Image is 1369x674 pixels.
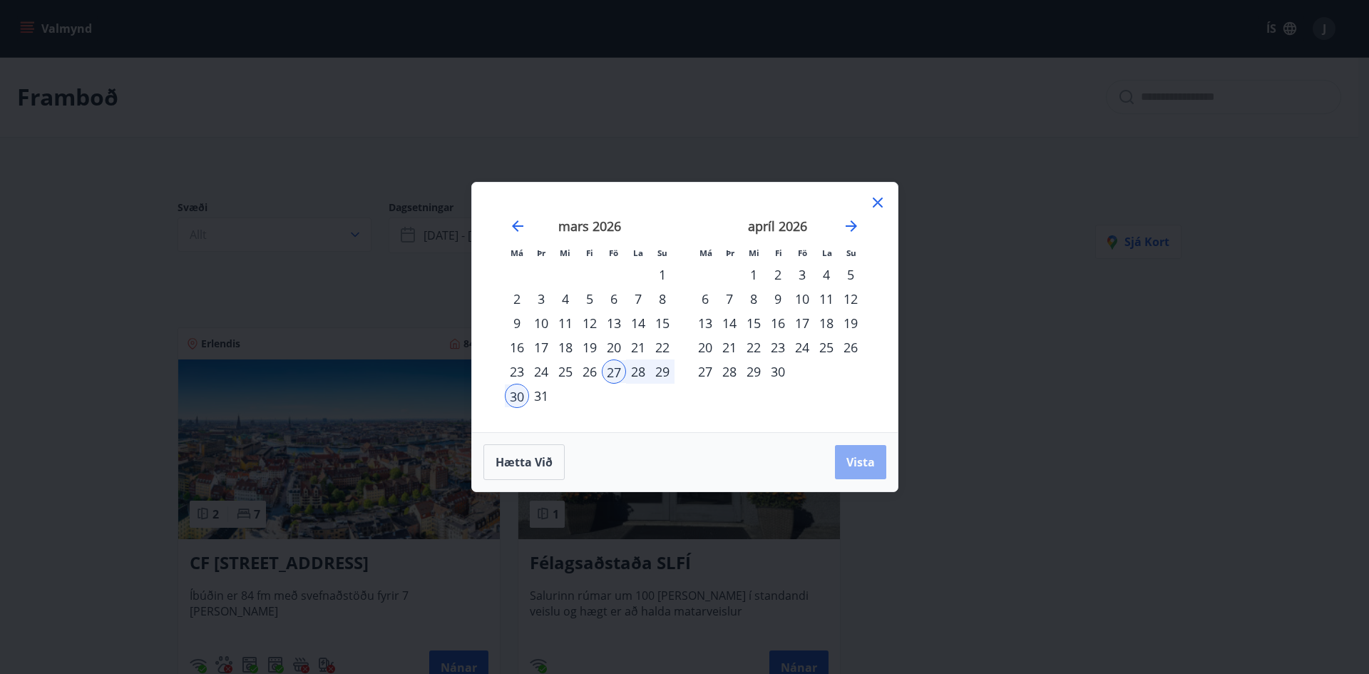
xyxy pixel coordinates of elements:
[553,335,578,359] td: Choose miðvikudagur, 18. mars 2026 as your check-in date. It’s available.
[846,247,856,258] small: Su
[626,359,650,384] td: Selected. laugardagur, 28. mars 2026
[650,311,675,335] td: Choose sunnudagur, 15. mars 2026 as your check-in date. It’s available.
[839,335,863,359] div: 26
[529,335,553,359] td: Choose þriðjudagur, 17. mars 2026 as your check-in date. It’s available.
[529,384,553,408] td: Choose þriðjudagur, 31. mars 2026 as your check-in date. It’s available.
[742,335,766,359] td: Choose miðvikudagur, 22. apríl 2026 as your check-in date. It’s available.
[626,359,650,384] div: 28
[693,287,717,311] div: 6
[511,247,523,258] small: Má
[505,359,529,384] td: Choose mánudagur, 23. mars 2026 as your check-in date. It’s available.
[578,335,602,359] td: Choose fimmtudagur, 19. mars 2026 as your check-in date. It’s available.
[742,287,766,311] td: Choose miðvikudagur, 8. apríl 2026 as your check-in date. It’s available.
[609,247,618,258] small: Fö
[766,335,790,359] div: 23
[505,287,529,311] td: Choose mánudagur, 2. mars 2026 as your check-in date. It’s available.
[553,287,578,311] div: 4
[717,287,742,311] div: 7
[775,247,782,258] small: Fi
[717,335,742,359] div: 21
[814,311,839,335] div: 18
[529,359,553,384] td: Choose þriðjudagur, 24. mars 2026 as your check-in date. It’s available.
[790,287,814,311] div: 10
[650,311,675,335] div: 15
[650,262,675,287] div: 1
[839,287,863,311] div: 12
[553,359,578,384] div: 25
[505,335,529,359] td: Choose mánudagur, 16. mars 2026 as your check-in date. It’s available.
[814,311,839,335] td: Choose laugardagur, 18. apríl 2026 as your check-in date. It’s available.
[529,359,553,384] div: 24
[693,287,717,311] td: Choose mánudagur, 6. apríl 2026 as your check-in date. It’s available.
[529,335,553,359] div: 17
[742,359,766,384] div: 29
[839,311,863,335] div: 19
[602,335,626,359] div: 20
[717,311,742,335] div: 14
[766,359,790,384] td: Choose fimmtudagur, 30. apríl 2026 as your check-in date. It’s available.
[602,287,626,311] td: Choose föstudagur, 6. mars 2026 as your check-in date. It’s available.
[766,262,790,287] td: Choose fimmtudagur, 2. apríl 2026 as your check-in date. It’s available.
[839,335,863,359] td: Choose sunnudagur, 26. apríl 2026 as your check-in date. It’s available.
[483,444,565,480] button: Hætta við
[742,311,766,335] td: Choose miðvikudagur, 15. apríl 2026 as your check-in date. It’s available.
[742,262,766,287] div: 1
[553,359,578,384] td: Choose miðvikudagur, 25. mars 2026 as your check-in date. It’s available.
[839,262,863,287] td: Choose sunnudagur, 5. apríl 2026 as your check-in date. It’s available.
[505,311,529,335] div: 9
[742,287,766,311] div: 8
[766,287,790,311] td: Choose fimmtudagur, 9. apríl 2026 as your check-in date. It’s available.
[496,454,553,470] span: Hætta við
[578,359,602,384] div: 26
[822,247,832,258] small: La
[505,335,529,359] div: 16
[717,335,742,359] td: Choose þriðjudagur, 21. apríl 2026 as your check-in date. It’s available.
[553,287,578,311] td: Choose miðvikudagur, 4. mars 2026 as your check-in date. It’s available.
[790,287,814,311] td: Choose föstudagur, 10. apríl 2026 as your check-in date. It’s available.
[578,311,602,335] div: 12
[790,262,814,287] td: Choose föstudagur, 3. apríl 2026 as your check-in date. It’s available.
[726,247,734,258] small: Þr
[742,359,766,384] td: Choose miðvikudagur, 29. apríl 2026 as your check-in date. It’s available.
[790,311,814,335] div: 17
[766,287,790,311] div: 9
[790,335,814,359] td: Choose föstudagur, 24. apríl 2026 as your check-in date. It’s available.
[505,384,529,408] div: 30
[814,335,839,359] div: 25
[626,335,650,359] td: Choose laugardagur, 21. mars 2026 as your check-in date. It’s available.
[505,384,529,408] td: Selected as end date. mánudagur, 30. mars 2026
[693,359,717,384] div: 27
[693,335,717,359] td: Choose mánudagur, 20. apríl 2026 as your check-in date. It’s available.
[578,287,602,311] td: Choose fimmtudagur, 5. mars 2026 as your check-in date. It’s available.
[558,218,621,235] strong: mars 2026
[693,311,717,335] td: Choose mánudagur, 13. apríl 2026 as your check-in date. It’s available.
[650,287,675,311] div: 8
[693,335,717,359] div: 20
[626,335,650,359] div: 21
[553,311,578,335] div: 11
[835,445,886,479] button: Vista
[766,262,790,287] div: 2
[537,247,545,258] small: Þr
[749,247,759,258] small: Mi
[790,335,814,359] div: 24
[790,311,814,335] td: Choose föstudagur, 17. apríl 2026 as your check-in date. It’s available.
[529,311,553,335] td: Choose þriðjudagur, 10. mars 2026 as your check-in date. It’s available.
[650,335,675,359] td: Choose sunnudagur, 22. mars 2026 as your check-in date. It’s available.
[578,335,602,359] div: 19
[602,311,626,335] div: 13
[839,311,863,335] td: Choose sunnudagur, 19. apríl 2026 as your check-in date. It’s available.
[699,247,712,258] small: Má
[505,311,529,335] td: Choose mánudagur, 9. mars 2026 as your check-in date. It’s available.
[843,218,860,235] div: Move forward to switch to the next month.
[748,218,807,235] strong: apríl 2026
[505,287,529,311] div: 2
[798,247,807,258] small: Fö
[766,311,790,335] td: Choose fimmtudagur, 16. apríl 2026 as your check-in date. It’s available.
[766,311,790,335] div: 16
[814,335,839,359] td: Choose laugardagur, 25. apríl 2026 as your check-in date. It’s available.
[626,311,650,335] td: Choose laugardagur, 14. mars 2026 as your check-in date. It’s available.
[814,287,839,311] div: 11
[626,311,650,335] div: 14
[505,359,529,384] div: 23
